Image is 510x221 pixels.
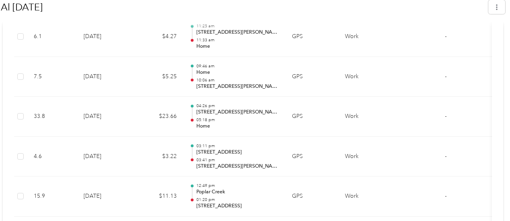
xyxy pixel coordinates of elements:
[286,57,339,97] td: GPS
[196,69,279,76] p: Home
[196,63,279,69] p: 09:46 am
[445,73,447,80] span: -
[196,103,279,109] p: 04:26 pm
[196,163,279,170] p: [STREET_ADDRESS][PERSON_NAME]
[27,97,77,137] td: 33.8
[286,176,339,217] td: GPS
[196,43,279,50] p: Home
[134,176,183,217] td: $11.13
[27,57,77,97] td: 7.5
[196,197,279,203] p: 01:20 pm
[196,203,279,210] p: [STREET_ADDRESS]
[286,97,339,137] td: GPS
[445,33,447,40] span: -
[27,176,77,217] td: 15.9
[339,137,400,177] td: Work
[196,157,279,163] p: 03:41 pm
[339,17,400,57] td: Work
[339,57,400,97] td: Work
[445,153,447,160] span: -
[77,57,135,97] td: [DATE]
[196,77,279,83] p: 10:06 am
[196,183,279,189] p: 12:49 pm
[286,137,339,177] td: GPS
[196,123,279,130] p: Home
[445,193,447,199] span: -
[134,57,183,97] td: $5.25
[77,17,135,57] td: [DATE]
[196,109,279,116] p: [STREET_ADDRESS][PERSON_NAME]
[27,17,77,57] td: 6.1
[196,149,279,156] p: [STREET_ADDRESS]
[196,189,279,196] p: Poplar Creek
[196,117,279,123] p: 05:18 pm
[27,137,77,177] td: 4.6
[134,137,183,177] td: $3.22
[196,37,279,43] p: 11:33 am
[339,176,400,217] td: Work
[196,29,279,36] p: [STREET_ADDRESS][PERSON_NAME]
[77,137,135,177] td: [DATE]
[196,83,279,90] p: [STREET_ADDRESS][PERSON_NAME]
[134,17,183,57] td: $4.27
[445,113,447,120] span: -
[77,97,135,137] td: [DATE]
[77,176,135,217] td: [DATE]
[134,97,183,137] td: $23.66
[196,143,279,149] p: 03:11 pm
[286,17,339,57] td: GPS
[339,97,400,137] td: Work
